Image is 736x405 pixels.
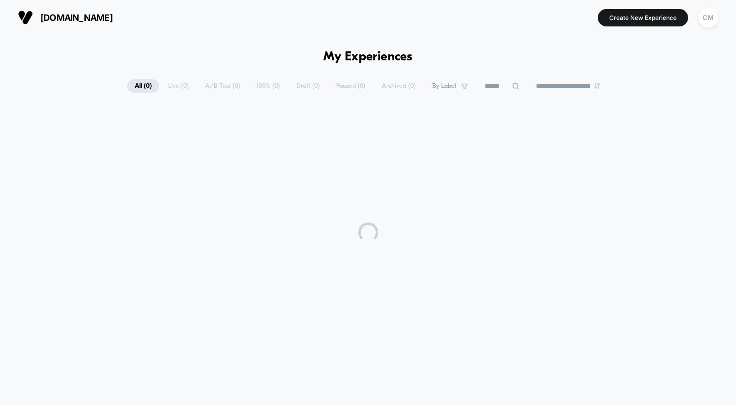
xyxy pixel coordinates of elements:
button: Create New Experience [598,9,688,26]
button: CM [696,7,721,28]
img: Visually logo [18,10,33,25]
span: By Label [432,82,456,90]
img: end [594,83,600,89]
button: [DOMAIN_NAME] [15,9,116,25]
span: [DOMAIN_NAME] [40,12,113,23]
h1: My Experiences [323,50,413,64]
span: All ( 0 ) [127,79,159,93]
div: CM [699,8,718,27]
